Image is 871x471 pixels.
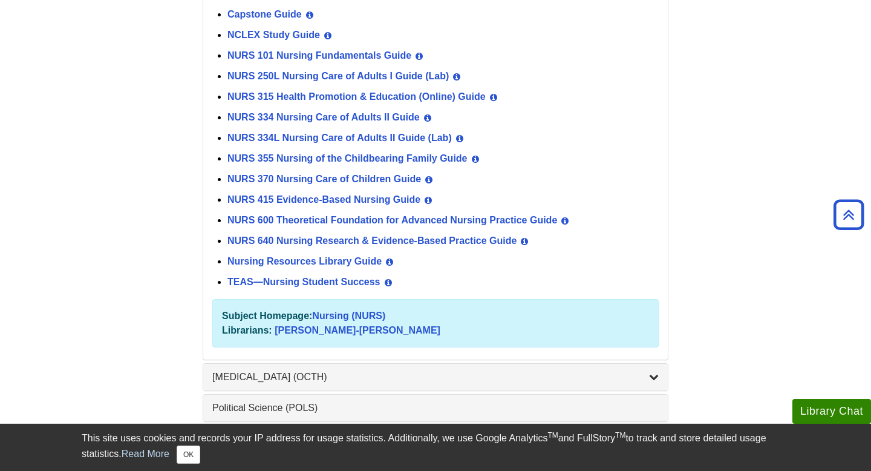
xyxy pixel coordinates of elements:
a: Nursing Resources Library Guide [227,256,382,266]
a: Back to Top [829,206,868,223]
a: Nursing (NURS) [312,311,385,321]
a: TEAS—Nursing Student Success [227,277,380,287]
a: NURS 640 Nursing Research & Evidence-Based Practice Guide [227,236,517,246]
a: NURS 101 Nursing Fundamentals Guide [227,50,411,61]
div: This site uses cookies and records your IP address for usage statistics. Additionally, we use Goo... [82,431,789,464]
a: [PERSON_NAME]-[PERSON_NAME] [275,325,440,335]
button: Close [177,446,200,464]
a: NURS 600 Theoretical Foundation for Advanced Nursing Practice Guide [227,215,557,225]
button: Library Chat [792,399,871,424]
a: NURS 355 Nursing of the Childbearing Family Guide [227,153,468,163]
sup: TM [615,431,625,440]
sup: TM [547,431,558,440]
strong: Librarians: [222,325,272,335]
a: NURS 334L Nursing Care of Adults II Guide (Lab) [227,133,452,143]
a: Read More [122,449,169,459]
a: [MEDICAL_DATA] (OCTH) [212,370,659,384]
a: NURS 370 Nursing Care of Children Guide [227,174,421,184]
a: NCLEX Study Guide [227,30,320,40]
a: Capstone Guide [227,9,302,19]
a: NURS 415 Evidence-Based Nursing Guide [227,194,420,205]
a: NURS 315 Health Promotion & Education (Online) Guide [227,91,486,102]
a: NURS 334 Nursing Care of Adults II Guide [227,112,420,122]
strong: Subject Homepage: [222,311,312,321]
a: Political Science (POLS) [212,401,659,415]
a: NURS 250L Nursing Care of Adults I Guide (Lab) [227,71,449,81]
